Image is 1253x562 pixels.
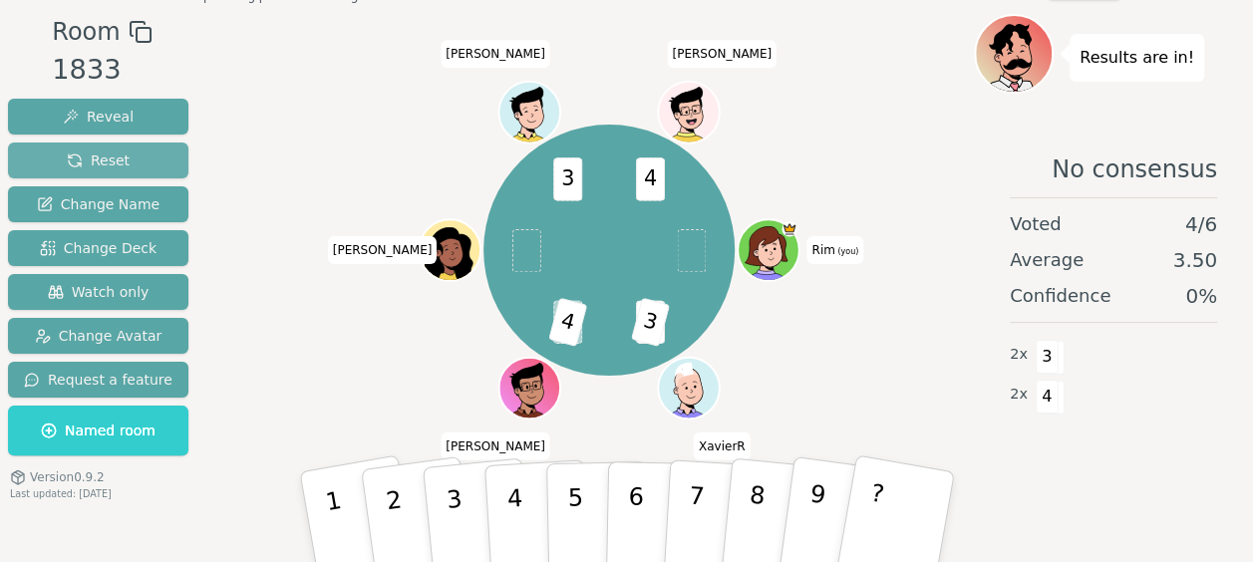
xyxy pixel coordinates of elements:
span: Click to change your name [694,432,751,460]
button: Request a feature [8,362,188,398]
button: Change Avatar [8,318,188,354]
span: Click to change your name [328,236,438,264]
span: 4 [1036,380,1059,414]
span: Change Deck [40,238,157,258]
div: 1833 [52,50,152,91]
span: 0 % [1185,282,1217,310]
button: Watch only [8,274,188,310]
span: Reveal [63,107,134,127]
span: Last updated: [DATE] [10,488,112,499]
button: Change Deck [8,230,188,266]
span: Version 0.9.2 [30,469,105,485]
span: No consensus [1052,153,1217,185]
span: 4 [548,297,587,346]
span: 2 x [1010,344,1028,366]
button: Named room [8,406,188,455]
span: Click to change your name [806,236,863,264]
span: Click to change your name [441,40,550,68]
span: Voted [1010,210,1062,238]
span: Confidence [1010,282,1110,310]
span: Change Name [37,194,159,214]
span: 3.50 [1172,246,1217,274]
span: 3 [1036,340,1059,374]
button: Reset [8,142,188,178]
button: Change Name [8,186,188,222]
button: Version0.9.2 [10,469,105,485]
button: Reveal [8,99,188,135]
span: (you) [835,247,859,256]
p: Results are in! [1080,44,1194,72]
span: Click to change your name [667,40,777,68]
span: Room [52,14,120,50]
button: Click to change your avatar [740,221,797,279]
span: Named room [41,421,156,440]
span: 3 [630,297,669,346]
span: Request a feature [24,370,172,390]
span: Average [1010,246,1084,274]
span: Change Avatar [35,326,162,346]
span: 3 [553,157,582,200]
span: Click to change your name [441,432,550,460]
span: 2 x [1010,384,1028,406]
span: 4 / 6 [1185,210,1217,238]
span: Watch only [48,282,150,302]
span: 4 [636,157,665,200]
span: Reset [67,150,130,170]
span: Rim is the host [782,221,796,236]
